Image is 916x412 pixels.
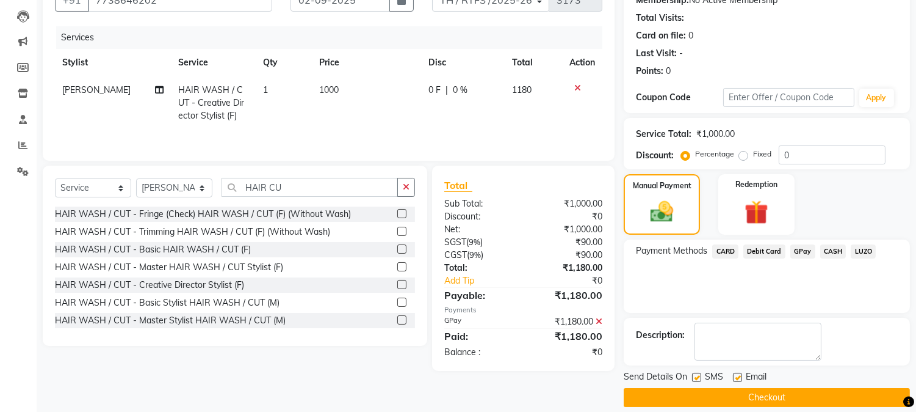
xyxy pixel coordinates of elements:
[688,29,693,42] div: 0
[562,49,602,76] th: Action
[723,88,854,107] input: Enter Offer / Coupon Code
[62,84,131,95] span: [PERSON_NAME]
[666,65,671,78] div: 0
[636,47,677,60] div: Last Visit:
[435,329,524,344] div: Paid:
[55,279,244,292] div: HAIR WASH / CUT - Creative Director Stylist (F)
[469,237,480,247] span: 9%
[859,89,894,107] button: Apply
[312,49,421,76] th: Price
[737,197,776,227] img: _gift.svg
[444,249,467,260] span: CGST
[505,49,563,76] th: Total
[524,288,612,303] div: ₹1,180.00
[735,179,777,190] label: Redemption
[524,315,612,328] div: ₹1,180.00
[453,84,467,97] span: 0 %
[319,84,339,95] span: 1000
[636,128,691,141] div: Service Total:
[179,84,245,121] span: HAIR WASH / CUT - Creative Director Stylist (F)
[695,149,734,160] label: Percentage
[435,262,524,274] div: Total:
[679,47,683,60] div: -
[469,250,481,260] span: 9%
[55,49,171,76] th: Stylist
[55,314,286,327] div: HAIR WASH / CUT - Master Stylist HAIR WASH / CUT (M)
[624,388,910,407] button: Checkout
[636,65,663,78] div: Points:
[851,245,876,259] span: LUZO
[696,128,735,141] div: ₹1,000.00
[263,84,268,95] span: 1
[524,329,612,344] div: ₹1,180.00
[643,199,680,225] img: _cash.svg
[524,262,612,274] div: ₹1,180.00
[421,49,505,76] th: Disc
[743,245,785,259] span: Debit Card
[444,305,602,315] div: Payments
[524,210,612,223] div: ₹0
[636,29,686,42] div: Card on file:
[428,84,441,97] span: 0 F
[444,237,466,248] span: SGST
[435,197,524,210] div: Sub Total:
[435,210,524,223] div: Discount:
[256,49,312,76] th: Qty
[435,346,524,359] div: Balance :
[435,288,524,303] div: Payable:
[524,223,612,236] div: ₹1,000.00
[524,249,612,262] div: ₹90.00
[746,370,766,386] span: Email
[435,249,524,262] div: ( )
[55,226,330,238] div: HAIR WASH / CUT - Trimming HAIR WASH / CUT (F) (Without Wash)
[55,296,279,309] div: HAIR WASH / CUT - Basic Stylist HAIR WASH / CUT (M)
[513,84,532,95] span: 1180
[753,149,771,160] label: Fixed
[171,49,256,76] th: Service
[435,236,524,249] div: ( )
[56,26,611,49] div: Services
[222,178,398,197] input: Search or Scan
[524,236,612,249] div: ₹90.00
[435,274,538,287] a: Add Tip
[712,245,738,259] span: CARD
[636,12,684,24] div: Total Visits:
[435,223,524,236] div: Net:
[624,370,687,386] span: Send Details On
[705,370,723,386] span: SMS
[820,245,846,259] span: CASH
[633,180,691,191] label: Manual Payment
[790,245,815,259] span: GPay
[636,149,674,162] div: Discount:
[444,179,472,192] span: Total
[435,315,524,328] div: GPay
[55,208,351,221] div: HAIR WASH / CUT - Fringe (Check) HAIR WASH / CUT (F) (Without Wash)
[55,243,251,256] div: HAIR WASH / CUT - Basic HAIR WASH / CUT (F)
[538,274,612,287] div: ₹0
[524,346,612,359] div: ₹0
[524,197,612,210] div: ₹1,000.00
[55,261,283,274] div: HAIR WASH / CUT - Master HAIR WASH / CUT Stylist (F)
[636,329,685,342] div: Description:
[445,84,448,97] span: |
[636,245,707,257] span: Payment Methods
[636,91,723,104] div: Coupon Code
